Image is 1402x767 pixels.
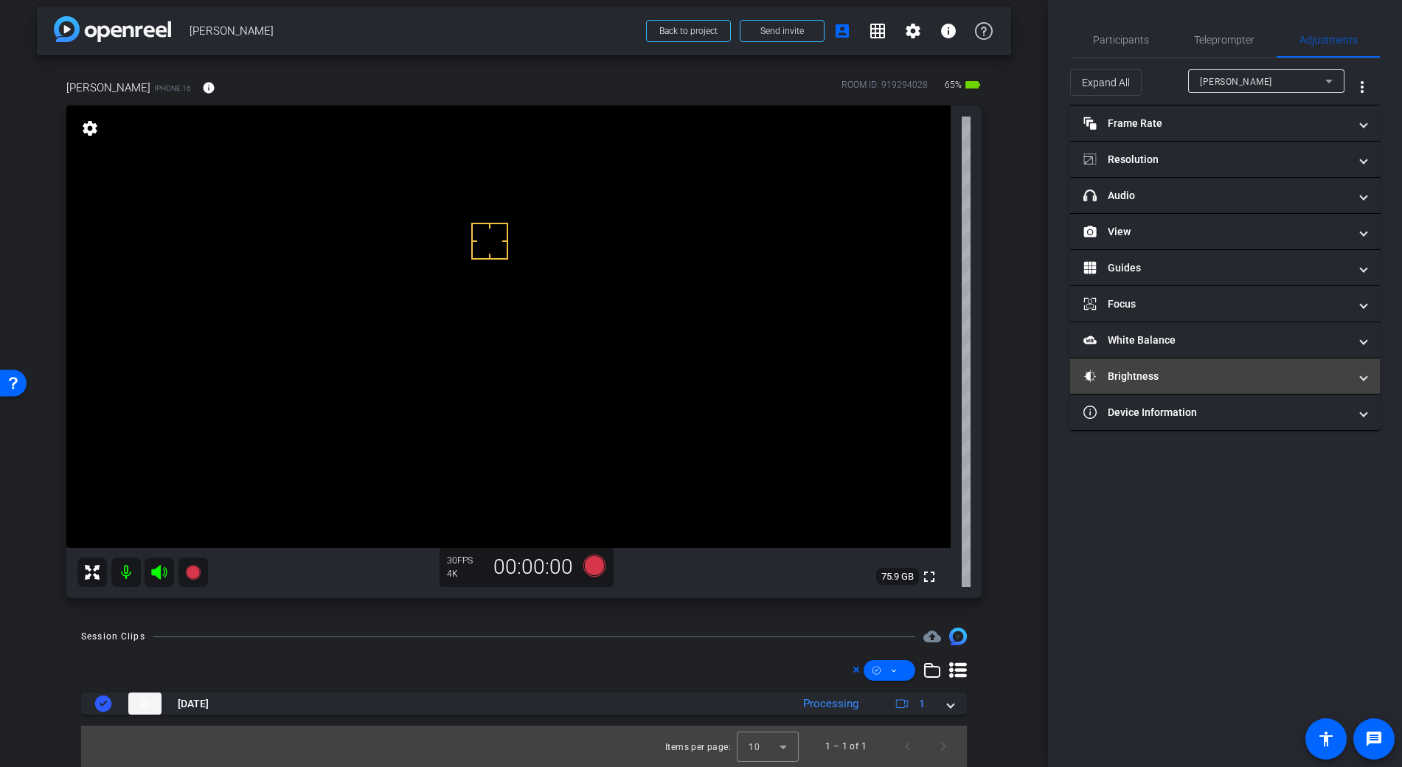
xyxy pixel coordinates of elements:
span: Back to project [659,26,718,36]
div: 00:00:00 [484,555,583,580]
span: Participants [1093,35,1149,45]
mat-panel-title: View [1083,224,1349,240]
mat-expansion-panel-header: Focus [1070,286,1380,322]
mat-expansion-panel-header: Frame Rate [1070,105,1380,141]
mat-icon: settings [904,22,922,40]
span: Teleprompter [1194,35,1254,45]
mat-icon: accessibility [1317,730,1335,748]
img: app-logo [54,16,171,42]
span: [DATE] [178,696,209,712]
mat-panel-title: White Balance [1083,333,1349,348]
mat-panel-title: Device Information [1083,405,1349,420]
span: Send invite [760,25,804,37]
span: Destinations for your clips [923,628,941,645]
div: Session Clips [81,629,145,644]
button: Expand All [1070,69,1142,96]
span: FPS [457,555,473,566]
div: 1 – 1 of 1 [825,739,867,754]
mat-panel-title: Guides [1083,260,1349,276]
mat-expansion-panel-header: Audio [1070,178,1380,213]
mat-icon: info [940,22,957,40]
button: More Options for Adjustments Panel [1344,69,1380,105]
mat-expansion-panel-header: Brightness [1070,358,1380,394]
button: Back to project [646,20,731,42]
img: Session clips [949,628,967,645]
mat-expansion-panel-header: Device Information [1070,395,1380,430]
div: ROOM ID: 919294028 [841,78,928,100]
div: 4K [447,568,484,580]
mat-expansion-panel-header: thumb-nail[DATE]Processing1 [81,693,967,715]
span: 65% [943,73,964,97]
mat-panel-title: Frame Rate [1083,116,1349,131]
mat-icon: fullscreen [920,568,938,586]
mat-icon: cloud_upload [923,628,941,645]
mat-icon: grid_on [869,22,886,40]
div: Processing [796,695,866,712]
mat-expansion-panel-header: Guides [1070,250,1380,285]
mat-expansion-panel-header: Resolution [1070,142,1380,177]
mat-icon: battery_std [964,76,982,94]
span: Expand All [1082,69,1130,97]
span: 75.9 GB [876,568,919,586]
span: iPhone 16 [154,83,191,94]
mat-icon: message [1365,730,1383,748]
mat-expansion-panel-header: View [1070,214,1380,249]
button: Previous page [890,729,926,764]
mat-panel-title: Focus [1083,296,1349,312]
mat-expansion-panel-header: White Balance [1070,322,1380,358]
div: 30 [447,555,484,566]
button: Send invite [740,20,825,42]
img: thumb-nail [128,693,162,715]
mat-icon: info [202,81,215,94]
button: Next page [926,729,961,764]
mat-panel-title: Resolution [1083,152,1349,167]
span: 1 [919,696,925,712]
span: [PERSON_NAME] [66,80,150,96]
span: [PERSON_NAME] [1200,77,1272,87]
mat-icon: settings [80,119,100,137]
span: [PERSON_NAME] [190,16,637,46]
div: Items per page: [665,740,731,754]
span: Adjustments [1299,35,1358,45]
mat-panel-title: Audio [1083,188,1349,204]
mat-icon: account_box [833,22,851,40]
mat-panel-title: Brightness [1083,369,1349,384]
mat-icon: more_vert [1353,78,1371,96]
